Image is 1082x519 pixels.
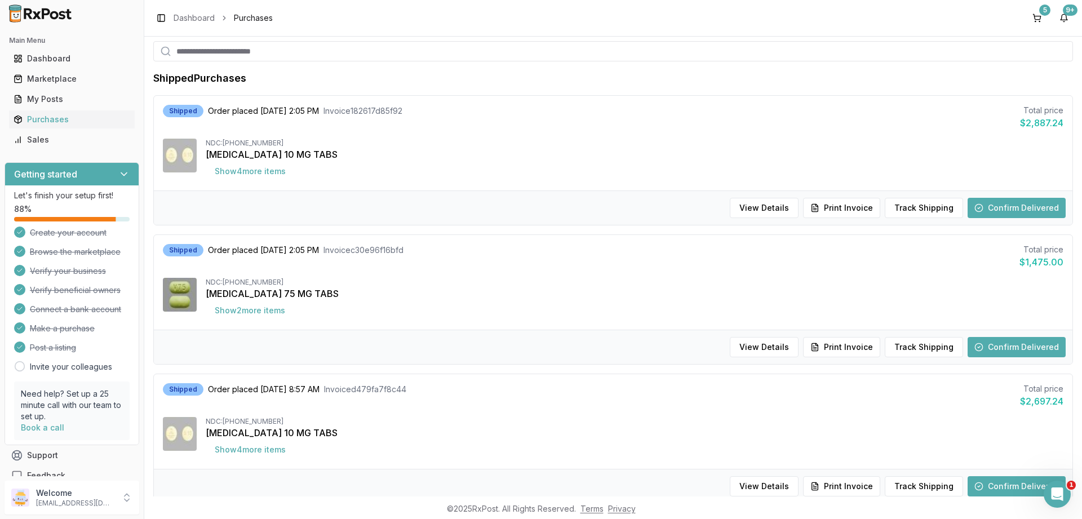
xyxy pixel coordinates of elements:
[803,198,880,218] button: Print Invoice
[206,287,1063,300] div: [MEDICAL_DATA] 75 MG TABS
[14,53,130,64] div: Dashboard
[730,337,799,357] button: View Details
[323,105,402,117] span: Invoice 182617d85f92
[36,487,114,499] p: Welcome
[5,110,139,128] button: Purchases
[14,114,130,125] div: Purchases
[14,134,130,145] div: Sales
[163,278,197,312] img: Gemtesa 75 MG TABS
[5,70,139,88] button: Marketplace
[163,244,203,256] div: Shipped
[885,198,963,218] button: Track Shipping
[9,109,135,130] a: Purchases
[27,470,65,481] span: Feedback
[730,198,799,218] button: View Details
[30,246,121,258] span: Browse the marketplace
[163,139,197,172] img: Jardiance 10 MG TABS
[803,337,880,357] button: Print Invoice
[30,285,121,296] span: Verify beneficial owners
[163,417,197,451] img: Jardiance 10 MG TABS
[30,361,112,372] a: Invite your colleagues
[1067,481,1076,490] span: 1
[1028,9,1046,27] button: 5
[1019,244,1063,255] div: Total price
[11,489,29,507] img: User avatar
[323,245,403,256] span: Invoice c30e96f16bfd
[14,167,77,181] h3: Getting started
[9,48,135,69] a: Dashboard
[9,89,135,109] a: My Posts
[324,384,406,395] span: Invoice d479fa7f8c44
[1020,383,1063,394] div: Total price
[206,300,294,321] button: Show2more items
[5,445,139,465] button: Support
[730,476,799,496] button: View Details
[208,384,320,395] span: Order placed [DATE] 8:57 AM
[968,476,1066,496] button: Confirm Delivered
[5,90,139,108] button: My Posts
[14,73,130,85] div: Marketplace
[968,198,1066,218] button: Confirm Delivered
[1020,116,1063,130] div: $2,887.24
[5,465,139,486] button: Feedback
[968,337,1066,357] button: Confirm Delivered
[14,190,130,201] p: Let's finish your setup first!
[580,504,604,513] a: Terms
[14,94,130,105] div: My Posts
[174,12,273,24] nav: breadcrumb
[174,12,215,24] a: Dashboard
[206,440,295,460] button: Show4more items
[206,148,1063,161] div: [MEDICAL_DATA] 10 MG TABS
[5,131,139,149] button: Sales
[1063,5,1077,16] div: 9+
[208,245,319,256] span: Order placed [DATE] 2:05 PM
[36,499,114,508] p: [EMAIL_ADDRESS][DOMAIN_NAME]
[9,69,135,89] a: Marketplace
[30,342,76,353] span: Post a listing
[885,476,963,496] button: Track Shipping
[30,265,106,277] span: Verify your business
[208,105,319,117] span: Order placed [DATE] 2:05 PM
[21,423,64,432] a: Book a call
[163,105,203,117] div: Shipped
[206,417,1063,426] div: NDC: [PHONE_NUMBER]
[608,504,636,513] a: Privacy
[30,227,107,238] span: Create your account
[1039,5,1050,16] div: 5
[9,130,135,150] a: Sales
[1020,394,1063,408] div: $2,697.24
[21,388,123,422] p: Need help? Set up a 25 minute call with our team to set up.
[5,5,77,23] img: RxPost Logo
[803,476,880,496] button: Print Invoice
[206,278,1063,287] div: NDC: [PHONE_NUMBER]
[206,426,1063,440] div: [MEDICAL_DATA] 10 MG TABS
[1055,9,1073,27] button: 9+
[163,383,203,396] div: Shipped
[5,50,139,68] button: Dashboard
[9,36,135,45] h2: Main Menu
[30,304,121,315] span: Connect a bank account
[14,203,32,215] span: 88 %
[885,337,963,357] button: Track Shipping
[206,139,1063,148] div: NDC: [PHONE_NUMBER]
[1020,105,1063,116] div: Total price
[153,70,246,86] h1: Shipped Purchases
[234,12,273,24] span: Purchases
[1019,255,1063,269] div: $1,475.00
[206,161,295,181] button: Show4more items
[30,323,95,334] span: Make a purchase
[1044,481,1071,508] iframe: Intercom live chat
